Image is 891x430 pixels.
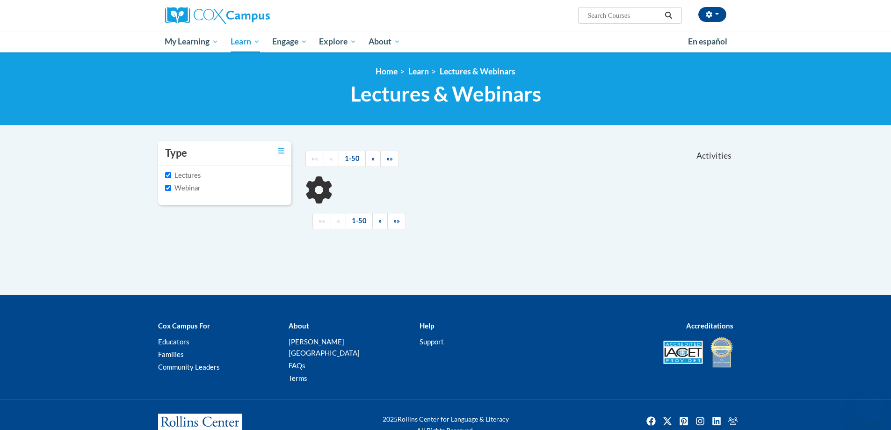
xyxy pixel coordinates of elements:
[387,213,406,229] a: End
[165,146,187,160] h3: Type
[339,151,366,167] a: 1-50
[376,66,398,76] a: Home
[319,217,325,225] span: ««
[165,183,201,193] label: Webinar
[289,374,307,382] a: Terms
[159,31,225,52] a: My Learning
[350,81,541,106] span: Lectures & Webinars
[660,414,675,429] img: Twitter icon
[378,217,382,225] span: »
[696,151,732,161] span: Activities
[151,31,740,52] div: Main menu
[289,321,309,330] b: About
[330,154,333,162] span: «
[372,213,388,229] a: Next
[313,31,362,52] a: Explore
[165,7,343,24] a: Cox Campus
[312,213,331,229] a: Begining
[693,414,708,429] a: Instagram
[644,414,659,429] img: Facebook icon
[346,213,373,229] a: 1-50
[660,414,675,429] a: Twitter
[386,154,393,162] span: »»
[371,154,375,162] span: »
[272,36,307,47] span: Engage
[854,393,884,423] iframe: Button to launch messaging window
[682,32,733,51] a: En español
[725,414,740,429] img: Facebook group icon
[365,151,381,167] a: Next
[644,414,659,429] a: Facebook
[709,414,724,429] img: LinkedIn icon
[289,337,360,357] a: [PERSON_NAME][GEOGRAPHIC_DATA]
[420,337,444,346] a: Support
[165,36,218,47] span: My Learning
[383,415,398,423] span: 2025
[362,31,406,52] a: About
[709,414,724,429] a: Linkedin
[686,321,733,330] b: Accreditations
[661,10,675,21] button: Search
[278,146,284,156] a: Toggle collapse
[587,10,661,21] input: Search Courses
[289,361,305,370] a: FAQs
[158,321,210,330] b: Cox Campus For
[331,213,346,229] a: Previous
[380,151,399,167] a: End
[165,170,201,181] label: Lectures
[165,7,270,24] img: Cox Campus
[225,31,266,52] a: Learn
[688,36,727,46] span: En español
[408,66,429,76] a: Learn
[369,36,400,47] span: About
[693,414,708,429] img: Instagram icon
[337,217,340,225] span: «
[158,363,220,371] a: Community Leaders
[698,7,726,22] button: Account Settings
[158,337,189,346] a: Educators
[676,414,691,429] img: Pinterest icon
[725,414,740,429] a: Facebook Group
[710,336,733,369] img: IDA® Accredited
[440,66,515,76] a: Lectures & Webinars
[311,154,318,162] span: ««
[266,31,313,52] a: Engage
[393,217,400,225] span: »»
[319,36,356,47] span: Explore
[158,350,184,358] a: Families
[420,321,434,330] b: Help
[676,414,691,429] a: Pinterest
[324,151,339,167] a: Previous
[231,36,260,47] span: Learn
[663,341,703,364] img: Accredited IACET® Provider
[305,151,324,167] a: Begining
